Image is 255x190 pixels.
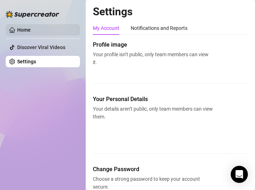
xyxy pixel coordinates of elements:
[93,51,213,66] span: Your profile isn’t public, only team members can view it.
[93,24,119,32] div: My Account
[6,11,59,18] img: logo-BBDzfeDw.svg
[17,44,65,50] a: Discover Viral Videos
[231,166,248,183] div: Open Intercom Messenger
[131,24,187,32] div: Notifications and Reports
[17,59,36,64] a: Settings
[93,165,213,174] span: Change Password
[93,5,248,19] h2: Settings
[93,41,213,49] span: Profile image
[93,95,213,104] span: Your Personal Details
[17,27,31,33] a: Home
[93,105,213,121] span: Your details aren’t public, only team members can view them.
